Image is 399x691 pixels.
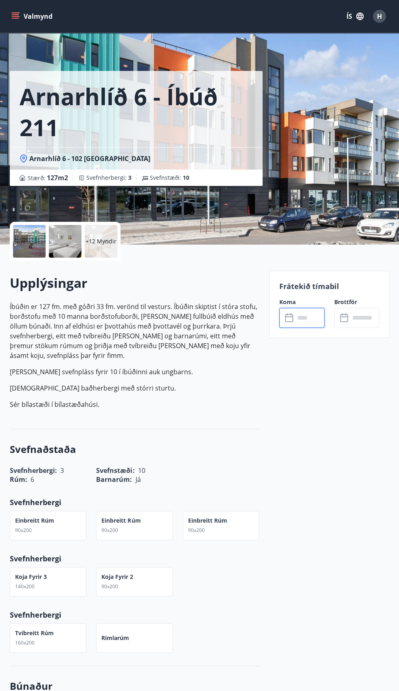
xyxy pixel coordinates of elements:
span: Barnarúm : [96,475,132,484]
span: Rúm : [10,475,27,484]
button: menu [10,9,56,24]
span: H [377,12,382,21]
p: Svefnherbergi [10,497,259,508]
p: Sér bílastæði í bílastæðahúsi. [10,400,259,409]
p: Einbreitt rúm [188,517,227,525]
span: Svefnherbergi : [86,174,132,182]
span: Svefnstæði : [150,174,189,182]
p: Frátekið tímabil [279,281,379,291]
p: Einbreitt rúm [101,517,140,525]
h2: Upplýsingar [10,274,259,292]
span: 127 m2 [47,173,68,182]
h3: Svefnaðstaða [10,442,259,456]
p: [PERSON_NAME] svefnpláss fyrir 10 í íbúðinni auk ungbarns. [10,367,259,377]
span: 90x200 [188,527,205,534]
p: Koja fyrir 3 [15,573,47,581]
p: Rimlarúm [101,634,129,642]
span: 90x200 [15,527,32,534]
span: 140x200 [15,583,35,590]
p: Íbúðin er 127 fm. með góðri 33 fm. verönd til vesturs. Íbúðin skiptist í stóra stofu, borðstofu m... [10,302,259,360]
p: Einbreitt rúm [15,517,54,525]
button: H [370,7,389,26]
span: 160x200 [15,639,35,646]
span: 6 [31,475,34,484]
button: ÍS [342,9,368,24]
p: [DEMOGRAPHIC_DATA] baðherbergi með stórri sturtu. [10,383,259,393]
label: Brottför [334,298,379,306]
h1: Arnarhlíð 6 - Íbúð 211 [20,81,253,143]
span: 10 [183,174,189,181]
span: Já [135,475,140,484]
span: 3 [128,174,132,181]
span: Stærð : [28,173,68,183]
label: Koma [279,298,324,306]
p: +12 Myndir [85,237,116,245]
span: Arnarhlíð 6 - 102 [GEOGRAPHIC_DATA] [29,154,150,163]
p: Svefnherbergi [10,553,259,564]
p: Svefnherbergi [10,609,259,620]
span: 90x200 [101,583,118,590]
p: Koja fyrir 2 [101,573,133,581]
p: Tvíbreitt rúm [15,629,54,637]
span: 90x200 [101,527,118,534]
